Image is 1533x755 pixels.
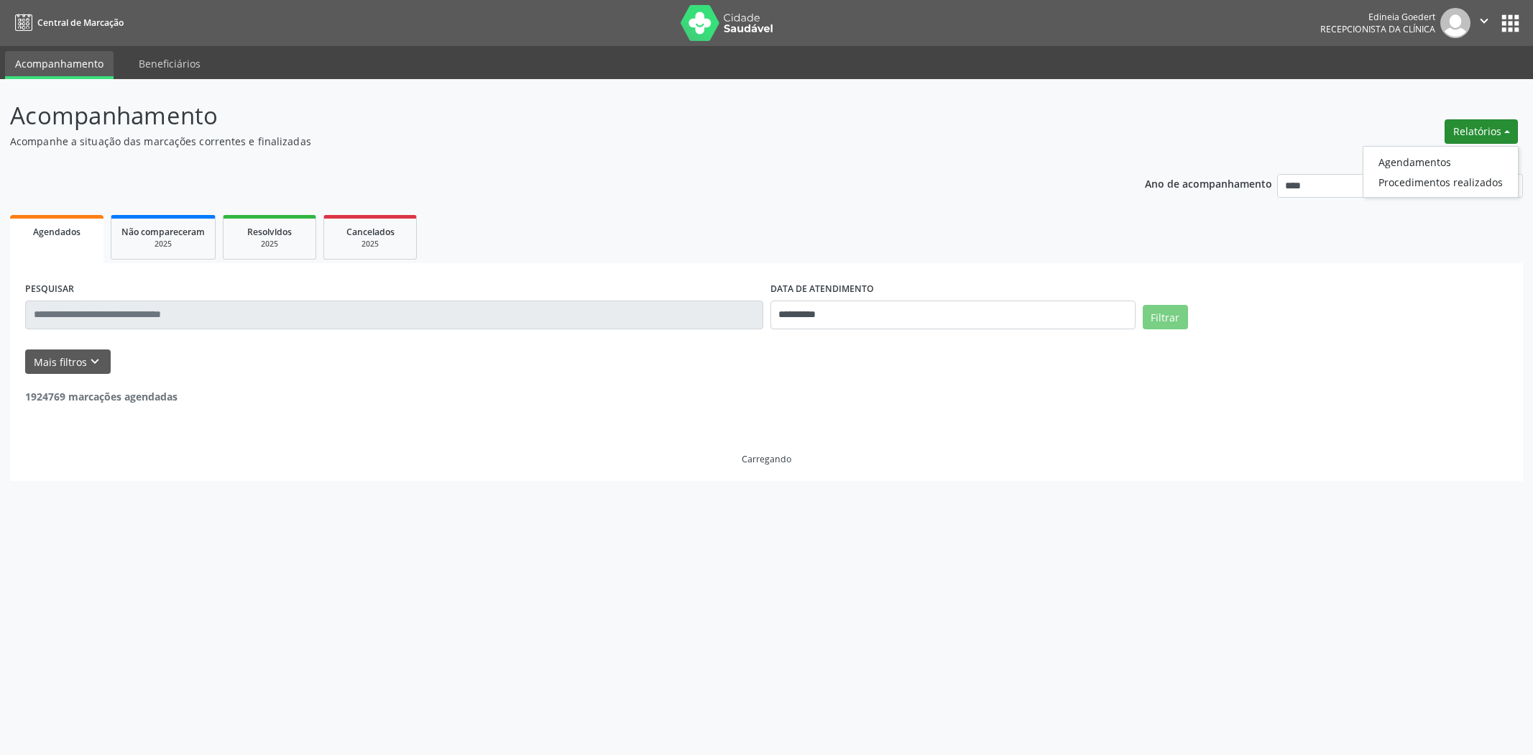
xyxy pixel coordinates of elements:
[5,51,114,79] a: Acompanhamento
[234,239,305,250] div: 2025
[10,11,124,35] a: Central de Marcação
[334,239,406,250] div: 2025
[1143,305,1188,329] button: Filtrar
[1498,11,1523,36] button: apps
[1320,23,1435,35] span: Recepcionista da clínica
[25,349,111,375] button: Mais filtroskeyboard_arrow_down
[1363,172,1518,192] a: Procedimentos realizados
[1145,174,1272,192] p: Ano de acompanhamento
[1470,8,1498,38] button: 
[346,226,395,238] span: Cancelados
[1440,8,1470,38] img: img
[87,354,103,370] i: keyboard_arrow_down
[121,226,205,238] span: Não compareceram
[121,239,205,250] div: 2025
[25,278,74,301] label: PESQUISAR
[129,51,211,76] a: Beneficiários
[770,278,874,301] label: DATA DE ATENDIMENTO
[37,17,124,29] span: Central de Marcação
[247,226,292,238] span: Resolvidos
[25,390,178,403] strong: 1924769 marcações agendadas
[1363,152,1518,172] a: Agendamentos
[1363,146,1519,198] ul: Relatórios
[1445,119,1518,144] button: Relatórios
[742,453,791,465] div: Carregando
[1320,11,1435,23] div: Edineia Goedert
[33,226,80,238] span: Agendados
[10,98,1069,134] p: Acompanhamento
[1476,13,1492,29] i: 
[10,134,1069,149] p: Acompanhe a situação das marcações correntes e finalizadas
